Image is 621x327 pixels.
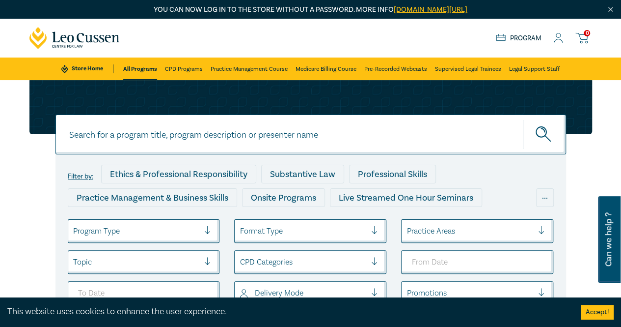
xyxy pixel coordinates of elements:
a: Practice Management Course [211,58,288,80]
a: Pre-Recorded Webcasts [364,58,427,80]
div: Live Streamed Conferences and Intensives [68,212,253,231]
input: select [240,257,242,268]
div: Practice Management & Business Skills [68,188,237,207]
div: Professional Skills [349,165,436,183]
a: Store Home [61,64,113,73]
input: select [73,257,75,268]
input: Search for a program title, program description or presenter name [55,115,566,154]
img: Close [606,5,615,14]
div: Onsite Programs [242,188,325,207]
a: All Programs [123,58,157,80]
input: From Date [401,250,553,274]
input: select [406,288,408,298]
a: CPD Programs [165,58,203,80]
input: select [240,288,242,298]
a: [DOMAIN_NAME][URL] [394,5,467,14]
a: Medicare Billing Course [296,58,356,80]
span: 0 [584,30,590,36]
button: Accept cookies [581,305,614,320]
p: You can now log in to the store without a password. More info [29,4,592,15]
div: This website uses cookies to enhance the user experience. [7,305,566,318]
span: Can we help ? [604,202,613,277]
div: Live Streamed One Hour Seminars [330,188,482,207]
input: select [240,226,242,237]
div: Live Streamed Practical Workshops [258,212,413,231]
a: Legal Support Staff [509,58,560,80]
input: To Date [68,281,220,305]
input: select [406,226,408,237]
label: Filter by: [68,173,93,180]
input: select [73,226,75,237]
div: ... [536,188,554,207]
div: Ethics & Professional Responsibility [101,165,256,183]
div: Substantive Law [261,165,344,183]
a: Program [496,34,541,43]
a: Supervised Legal Trainees [435,58,501,80]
